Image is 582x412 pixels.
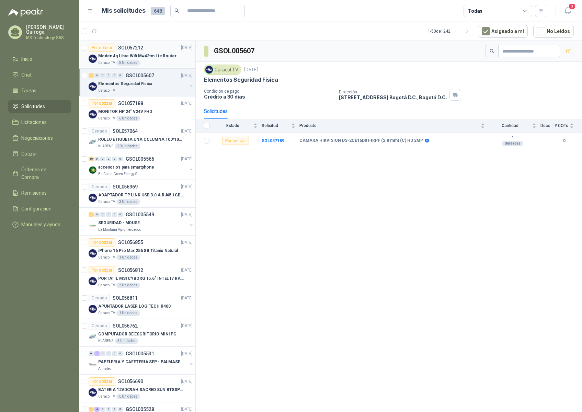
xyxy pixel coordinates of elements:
[205,66,213,73] img: Company Logo
[79,375,195,402] a: Por cotizarSOL056690[DATE] Company LogoBATERIA 12VDC9AH SACRED SUN BTSSP12-9HRCaracol TV6 Unidades
[21,87,36,94] span: Tareas
[106,157,111,161] div: 0
[98,171,141,177] p: BioCosta Green Energy S.A.S
[98,283,115,288] p: Caracol TV
[478,25,528,38] button: Asignado a mi
[79,124,195,152] a: CerradoSOL057064[DATE] Company LogoROLLO ETIQUETA UNA COLUMNA 100*100*500unKLARENS20 Unidades
[8,186,71,199] a: Remisiones
[8,218,71,231] a: Manuales y ayuda
[89,350,194,371] a: 0 1 0 0 0 0 GSOL005531[DATE] Company LogoPAPELERIA Y CAFETERIA SEP - PALMASECAAlmatec
[106,407,111,412] div: 0
[174,8,179,13] span: search
[8,84,71,97] a: Tareas
[118,240,143,245] p: SOL056855
[89,110,97,118] img: Company Logo
[21,150,37,158] span: Cotizar
[8,8,43,16] img: Logo peakr
[89,210,194,232] a: 1 0 0 0 0 0 GSOL005549[DATE] Company LogoSEGURIDAD - MOUSELa Montaña Agromercados
[181,100,193,107] p: [DATE]
[204,94,333,100] p: Crédito a 30 días
[116,255,140,260] div: 1 Unidades
[204,65,241,75] div: Caracol TV
[115,338,138,344] div: 5 Unidades
[555,123,568,128] span: # COTs
[204,89,333,94] p: Condición de pago
[112,407,117,412] div: 0
[94,73,100,78] div: 0
[181,378,193,385] p: [DATE]
[118,379,143,384] p: SOL056690
[98,331,176,337] p: COMPUTADOR DE ESCRITORIO MINI PC
[118,351,123,356] div: 0
[98,338,113,344] p: KLARENS
[8,116,71,129] a: Licitaciones
[339,94,447,100] p: [STREET_ADDRESS] Bogotá D.C. , Bogotá D.C.
[89,388,97,397] img: Company Logo
[181,184,193,190] p: [DATE]
[181,295,193,301] p: [DATE]
[79,263,195,291] a: Por cotizarSOL056812[DATE] Company LogoPORTÁTIL MSI CYBORG 15.6" INTEL I7 RAM 32GB - 1 TB / Nvidi...
[151,7,165,15] span: 648
[98,248,178,254] p: iPhone 16 Pro Max 256 GB Titanio Natural
[94,351,100,356] div: 1
[489,119,540,133] th: Cantidad
[118,157,123,161] div: 0
[98,220,140,226] p: SEGURIDAD - MOUSE
[214,123,252,128] span: Estado
[98,192,184,198] p: ADAPTADOR TP LINK USB 3.0 A RJ45 1GB WINDOWS
[89,71,194,93] a: 1 0 0 0 0 0 GSOL005607[DATE] Company LogoElementos Seguridad FisicaCaracol TV
[21,221,60,228] span: Manuales y ayuda
[126,157,154,161] p: GSOL005566
[89,155,194,177] a: 10 0 0 0 0 0 GSOL005566[DATE] Company Logoaccesorios para smartphoneBioCosta Green Energy S.A.S
[89,157,94,161] div: 10
[299,138,423,144] b: CAMARA HIKVISION DS-2CE16D0T-IRPF (2.8 mm) (C) HD 2MP
[79,319,195,347] a: CerradoSOL056762[DATE] Company LogoCOMPUTADOR DE ESCRITORIO MINI PCKLARENS5 Unidades
[21,118,47,126] span: Licitaciones
[204,76,278,83] p: Elementos Seguridad Fisica
[106,351,111,356] div: 0
[126,73,154,78] p: GSOL005607
[113,323,138,328] p: SOL056762
[489,123,531,128] span: Cantidad
[113,184,138,189] p: SOL056969
[98,136,184,143] p: ROLLO ETIQUETA UNA COLUMNA 100*100*500un
[126,351,154,356] p: GSOL005531
[222,137,249,145] div: Por cotizar
[181,156,193,162] p: [DATE]
[89,322,110,330] div: Cerrado
[89,249,97,257] img: Company Logo
[112,157,117,161] div: 0
[21,189,47,197] span: Remisiones
[98,394,115,399] p: Caracol TV
[89,266,115,274] div: Por cotizar
[98,255,115,260] p: Caracol TV
[79,96,195,124] a: Por cotizarSOL057188[DATE] Company LogoMONITOR HP 24" V24V FHDCaracol TV6 Unidades
[181,128,193,135] p: [DATE]
[89,183,110,191] div: Cerrado
[26,36,71,40] p: M3 Technology SAS
[98,227,141,232] p: La Montaña Agromercados
[98,199,115,205] p: Caracol TV
[116,199,140,205] div: 3 Unidades
[89,99,115,107] div: Por cotizar
[244,67,258,73] p: [DATE]
[126,407,154,412] p: GSOL005528
[468,7,482,15] div: Todas
[98,310,115,316] p: Caracol TV
[116,116,140,121] div: 6 Unidades
[112,73,117,78] div: 0
[8,68,71,81] a: Chat
[89,55,97,63] img: Company Logo
[8,202,71,215] a: Configuración
[181,267,193,274] p: [DATE]
[262,138,284,143] b: SOL057189
[116,310,140,316] div: 1 Unidades
[79,180,195,208] a: CerradoSOL056969[DATE] Company LogoADAPTADOR TP LINK USB 3.0 A RJ45 1GB WINDOWSCaracol TV3 Unidades
[89,194,97,202] img: Company Logo
[89,212,94,217] div: 1
[89,138,97,146] img: Company Logo
[98,164,154,171] p: accesorios para smartphone
[98,88,115,93] p: Caracol TV
[100,351,105,356] div: 0
[100,157,105,161] div: 0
